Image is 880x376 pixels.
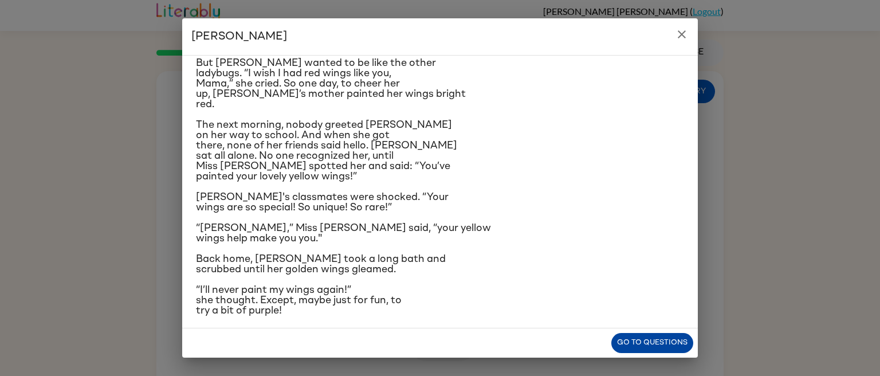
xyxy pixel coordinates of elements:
span: “[PERSON_NAME],” Miss [PERSON_NAME] said, “your yellow wings help make you you." [196,223,491,244]
span: Back home, [PERSON_NAME] took a long bath and scrubbed until her golden wings gleamed. [196,254,446,275]
button: Go to questions [611,333,693,353]
span: The next morning, nobody greeted [PERSON_NAME] on her way to school. And when she got there, none... [196,120,457,182]
h2: [PERSON_NAME] [182,18,698,55]
span: “I’ll never paint my wings again!” she thought. Except, maybe just for fun, to try a bit of purple! [196,285,402,316]
button: close [670,23,693,46]
span: But [PERSON_NAME] wanted to be like the other ladybugs. “I wish I had red wings like you, Mama,” ... [196,58,466,109]
span: [PERSON_NAME]'s classmates were shocked. “Your wings are so special! So unique! So rare!” [196,192,449,213]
